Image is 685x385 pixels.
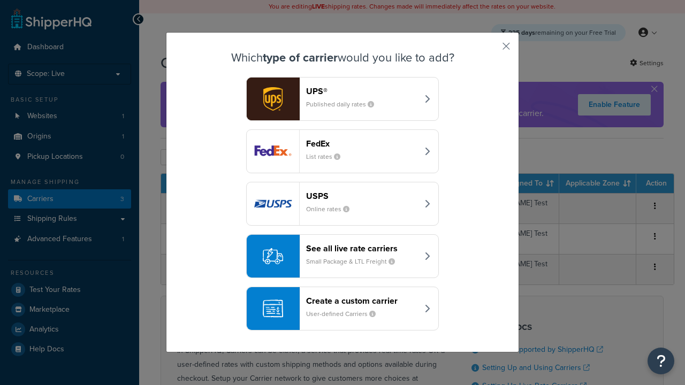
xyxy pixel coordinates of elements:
small: Published daily rates [306,99,383,109]
img: fedEx logo [247,130,299,173]
small: Online rates [306,204,358,214]
header: FedEx [306,138,418,149]
small: Small Package & LTL Freight [306,257,404,266]
button: usps logoUSPSOnline rates [246,182,439,226]
strong: type of carrier [263,49,338,66]
img: icon-carrier-liverate-becf4550.svg [263,246,283,266]
header: Create a custom carrier [306,296,418,306]
button: fedEx logoFedExList rates [246,129,439,173]
small: List rates [306,152,349,161]
header: USPS [306,191,418,201]
h3: Which would you like to add? [193,51,492,64]
header: See all live rate carriers [306,243,418,253]
img: icon-carrier-custom-c93b8a24.svg [263,298,283,319]
button: ups logoUPS®Published daily rates [246,77,439,121]
small: User-defined Carriers [306,309,384,319]
img: usps logo [247,182,299,225]
button: Open Resource Center [648,348,674,374]
button: See all live rate carriersSmall Package & LTL Freight [246,234,439,278]
button: Create a custom carrierUser-defined Carriers [246,287,439,330]
img: ups logo [247,78,299,120]
header: UPS® [306,86,418,96]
